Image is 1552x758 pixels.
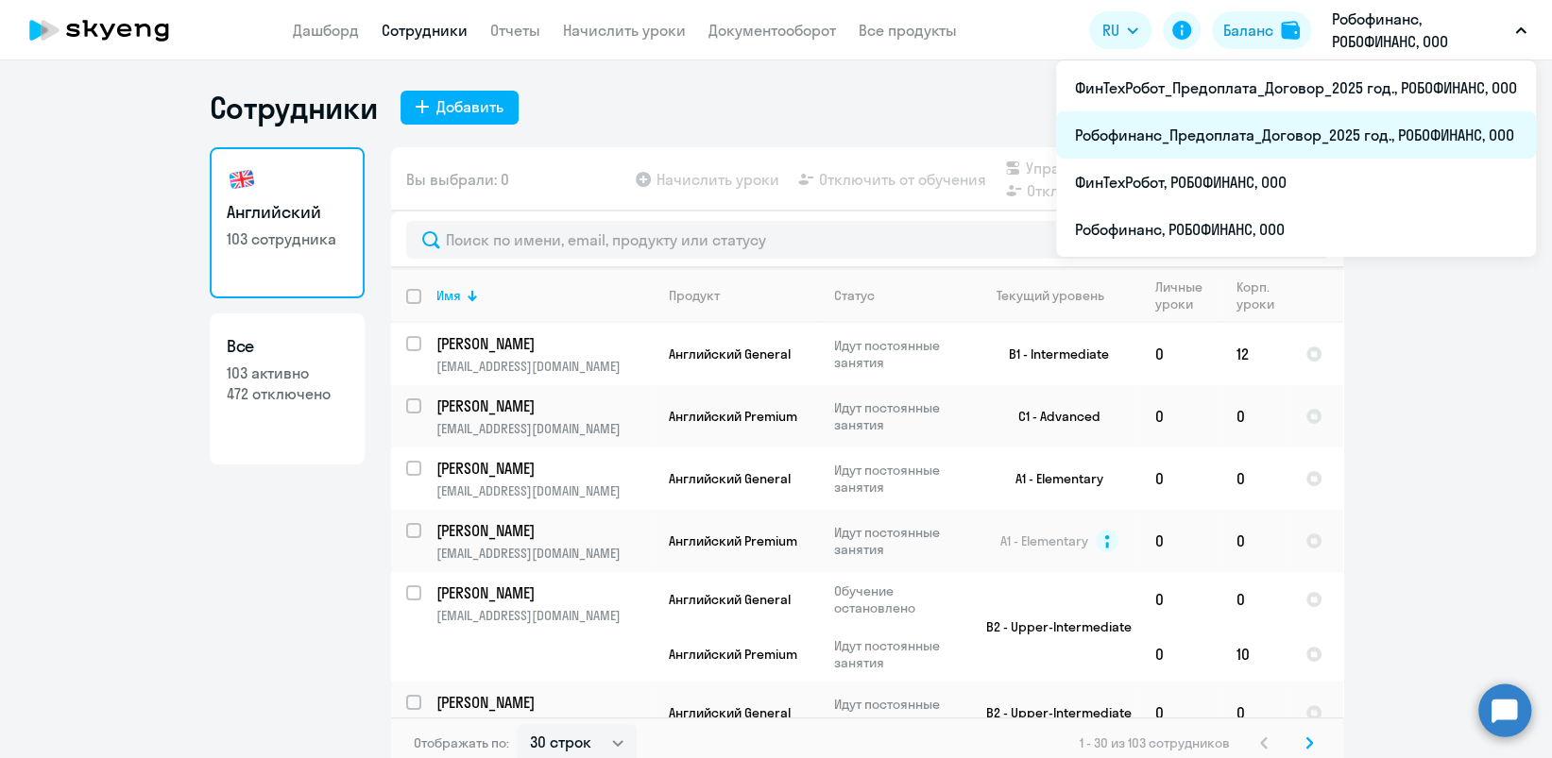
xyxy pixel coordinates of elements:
[436,287,653,304] div: Имя
[436,396,653,416] a: [PERSON_NAME]
[834,462,964,496] p: Идут постоянные занятия
[964,682,1140,744] td: B2 - Upper-Intermediate
[227,200,348,225] h3: Английский
[1140,627,1221,682] td: 0
[1221,447,1290,510] td: 0
[1140,447,1221,510] td: 0
[1223,19,1273,42] div: Баланс
[436,692,653,713] a: [PERSON_NAME]
[1056,60,1536,257] ul: RU
[227,164,257,194] img: english
[669,532,797,549] span: Английский Premium
[436,582,653,603] a: [PERSON_NAME]
[563,21,686,40] a: Начислить уроки
[708,21,836,40] a: Документооборот
[964,385,1140,447] td: C1 - Advanced
[1140,385,1221,447] td: 0
[1102,19,1119,42] span: RU
[436,692,650,713] p: [PERSON_NAME]
[436,420,653,437] p: [EMAIL_ADDRESS][DOMAIN_NAME]
[436,582,650,603] p: [PERSON_NAME]
[669,408,797,425] span: Английский Premium
[1140,682,1221,744] td: 0
[1140,510,1221,572] td: 0
[834,399,964,433] p: Идут постоянные занятия
[859,21,957,40] a: Все продукты
[964,572,1140,682] td: B2 - Upper-Intermediate
[436,333,650,354] p: [PERSON_NAME]
[669,704,791,721] span: Английский General
[436,358,653,375] p: [EMAIL_ADDRESS][DOMAIN_NAME]
[227,383,348,404] p: 472 отключено
[406,168,509,191] span: Вы выбрали: 0
[406,221,1328,259] input: Поиск по имени, email, продукту или статусу
[1221,385,1290,447] td: 0
[490,21,540,40] a: Отчеты
[834,287,875,304] div: Статус
[834,637,964,671] p: Идут постоянные занятия
[1236,278,1289,312] div: Корп. уроки
[1140,572,1221,627] td: 0
[669,470,791,487] span: Английский General
[227,334,348,359] h3: Все
[964,323,1140,385] td: B1 - Intermediate
[1221,682,1290,744] td: 0
[1221,323,1290,385] td: 12
[436,458,653,479] a: [PERSON_NAME]
[414,734,509,751] span: Отображать по:
[834,337,964,371] p: Идут постоянные занятия
[669,646,797,663] span: Английский Premium
[1140,323,1221,385] td: 0
[1221,572,1290,627] td: 0
[1155,278,1220,312] div: Личные уроки
[436,287,461,304] div: Имя
[669,345,791,362] span: Английский General
[1332,8,1508,53] p: Робофинанс, РОБОФИНАНС, ООО
[1080,734,1230,751] span: 1 - 30 из 103 сотрудников
[669,591,791,608] span: Английский General
[227,362,348,383] p: 103 активно
[382,21,468,40] a: Сотрудники
[1221,627,1290,682] td: 10
[401,91,519,125] button: Добавить
[1089,11,1151,49] button: RU
[834,524,964,558] p: Идут постоянные занятия
[436,333,653,354] a: [PERSON_NAME]
[436,607,653,624] p: [EMAIL_ADDRESS][DOMAIN_NAME]
[436,396,650,416] p: [PERSON_NAME]
[436,545,653,562] p: [EMAIL_ADDRESS][DOMAIN_NAME]
[669,287,720,304] div: Продукт
[293,21,359,40] a: Дашборд
[436,520,650,541] p: [PERSON_NAME]
[210,147,365,298] a: Английский103 сотрудника
[436,520,653,541] a: [PERSON_NAME]
[997,287,1104,304] div: Текущий уровень
[436,482,653,499] p: [EMAIL_ADDRESS][DOMAIN_NAME]
[1322,8,1536,53] button: Робофинанс, РОБОФИНАНС, ООО
[210,89,378,126] h1: Сотрудники
[834,582,964,616] p: Обучение остановлено
[210,313,365,464] a: Все103 активно472 отключено
[227,228,348,249] p: 103 сотрудника
[964,447,1140,510] td: A1 - Elementary
[1000,532,1088,549] span: A1 - Elementary
[436,458,650,479] p: [PERSON_NAME]
[436,95,503,118] div: Добавить
[1212,11,1311,49] button: Балансbalance
[1221,510,1290,572] td: 0
[980,287,1139,304] div: Текущий уровень
[1281,21,1300,40] img: balance
[834,696,964,730] p: Идут постоянные занятия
